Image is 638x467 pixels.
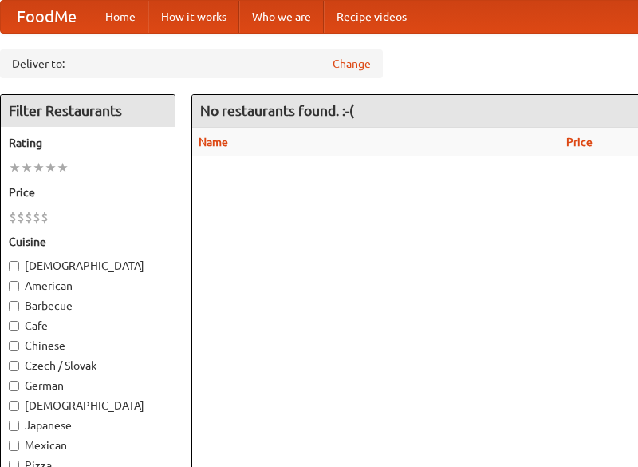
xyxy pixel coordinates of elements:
[200,103,354,118] ng-pluralize: No restaurants found. :-(
[324,1,419,33] a: Recipe videos
[21,159,33,176] li: ★
[199,136,228,148] a: Name
[9,401,19,411] input: [DEMOGRAPHIC_DATA]
[566,136,593,148] a: Price
[9,281,19,291] input: American
[1,1,93,33] a: FoodMe
[9,298,167,314] label: Barbecue
[1,95,175,127] h4: Filter Restaurants
[9,258,167,274] label: [DEMOGRAPHIC_DATA]
[17,208,25,226] li: $
[9,341,19,351] input: Chinese
[9,234,167,250] h5: Cuisine
[9,301,19,311] input: Barbecue
[9,437,167,453] label: Mexican
[9,135,167,151] h5: Rating
[9,208,17,226] li: $
[239,1,324,33] a: Who we are
[9,358,167,374] label: Czech / Slovak
[33,208,41,226] li: $
[93,1,148,33] a: Home
[9,441,19,451] input: Mexican
[148,1,239,33] a: How it works
[57,159,69,176] li: ★
[33,159,45,176] li: ★
[333,56,371,72] a: Change
[9,361,19,371] input: Czech / Slovak
[45,159,57,176] li: ★
[9,318,167,334] label: Cafe
[9,338,167,354] label: Chinese
[9,278,167,294] label: American
[41,208,49,226] li: $
[25,208,33,226] li: $
[9,421,19,431] input: Japanese
[9,159,21,176] li: ★
[9,261,19,271] input: [DEMOGRAPHIC_DATA]
[9,321,19,331] input: Cafe
[9,381,19,391] input: German
[9,378,167,394] label: German
[9,398,167,414] label: [DEMOGRAPHIC_DATA]
[9,184,167,200] h5: Price
[9,418,167,433] label: Japanese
